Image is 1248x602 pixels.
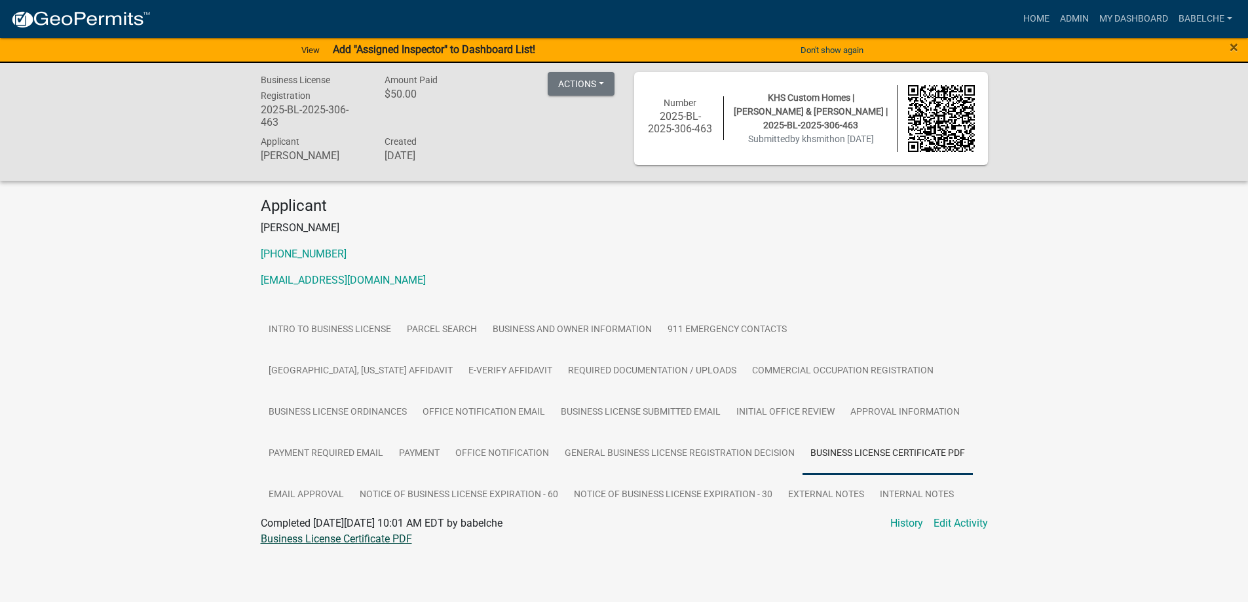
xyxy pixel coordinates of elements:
[664,98,696,108] span: Number
[261,474,352,516] a: Email Approval
[461,350,560,392] a: E-Verify Affidavit
[780,474,872,516] a: External Notes
[261,197,988,216] h4: Applicant
[352,474,566,516] a: Notice of Business License Expiration - 60
[261,350,461,392] a: [GEOGRAPHIC_DATA], [US_STATE] Affidavit
[1055,7,1094,31] a: Admin
[261,248,347,260] a: [PHONE_NUMBER]
[1018,7,1055,31] a: Home
[261,220,988,236] p: [PERSON_NAME]
[261,517,502,529] span: Completed [DATE][DATE] 10:01 AM EDT by babelche
[385,75,438,85] span: Amount Paid
[1230,39,1238,55] button: Close
[660,309,795,351] a: 911 Emergency Contacts
[557,433,803,475] a: General Business License Registration Decision
[872,474,962,516] a: Internal Notes
[560,350,744,392] a: Required Documentation / Uploads
[399,309,485,351] a: Parcel search
[261,75,330,101] span: Business License Registration
[415,392,553,434] a: Office Notification Email
[790,134,835,144] span: by khsmith
[385,88,489,100] h6: $50.00
[1173,7,1238,31] a: babelche
[842,392,968,434] a: Approval Information
[261,103,366,128] h6: 2025-BL-2025-306-463
[261,533,412,545] a: Business License Certificate PDF
[548,72,615,96] button: Actions
[1230,38,1238,56] span: ×
[803,433,973,475] a: Business License Certificate PDF
[890,516,923,531] a: History
[447,433,557,475] a: Office Notification
[485,309,660,351] a: Business and Owner Information
[795,39,869,61] button: Don't show again
[333,43,535,56] strong: Add "Assigned Inspector" to Dashboard List!
[261,136,299,147] span: Applicant
[553,392,728,434] a: Business License Submitted Email
[647,110,714,135] h6: 2025-BL-2025-306-463
[261,149,366,162] h6: [PERSON_NAME]
[261,274,426,286] a: [EMAIL_ADDRESS][DOMAIN_NAME]
[385,136,417,147] span: Created
[908,85,975,152] img: QR code
[744,350,941,392] a: Commercial Occupation Registration
[934,516,988,531] a: Edit Activity
[296,39,325,61] a: View
[728,392,842,434] a: Initial Office Review
[1094,7,1173,31] a: My Dashboard
[261,392,415,434] a: Business License Ordinances
[385,149,489,162] h6: [DATE]
[566,474,780,516] a: Notice of Business License Expiration - 30
[734,92,888,130] span: KHS Custom Homes | [PERSON_NAME] & [PERSON_NAME] | 2025-BL-2025-306-463
[391,433,447,475] a: Payment
[261,433,391,475] a: Payment Required Email
[261,309,399,351] a: Intro to Business License
[748,134,874,144] span: Submitted on [DATE]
